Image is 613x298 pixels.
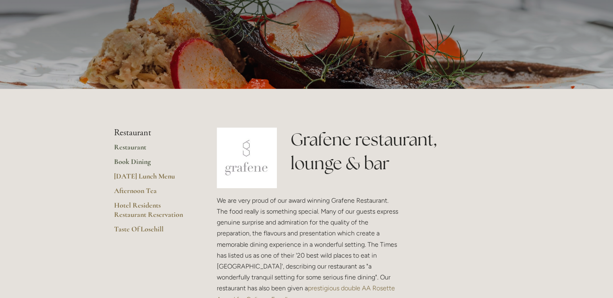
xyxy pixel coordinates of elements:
[291,128,499,175] h1: Grafene restaurant, lounge & bar
[217,128,277,188] img: grafene.jpg
[114,186,191,201] a: Afternoon Tea
[114,201,191,225] a: Hotel Residents Restaurant Reservation
[114,128,191,138] li: Restaurant
[114,225,191,239] a: Taste Of Losehill
[114,143,191,157] a: Restaurant
[114,157,191,172] a: Book Dining
[114,172,191,186] a: [DATE] Lunch Menu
